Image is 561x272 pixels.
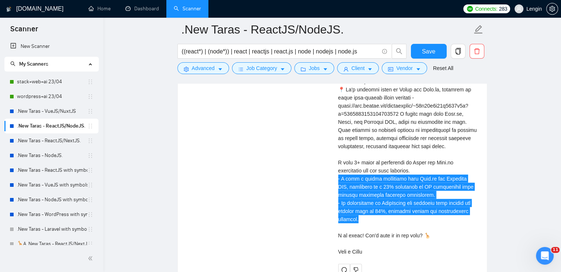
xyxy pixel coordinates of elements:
[4,148,98,163] li: .New Taras - NodeJS.
[89,6,111,12] a: homeHome
[184,66,189,72] span: setting
[4,89,98,104] li: wordpress+ai 23/04
[182,47,379,56] input: Search Freelance Jobs...
[343,66,349,72] span: user
[87,79,93,85] span: holder
[87,197,93,203] span: holder
[433,64,453,72] a: Reset All
[181,20,472,39] input: Scanner name...
[87,226,93,232] span: holder
[499,5,507,13] span: 283
[87,94,93,100] span: holder
[294,62,334,74] button: folderJobscaret-down
[17,237,87,251] a: 🦒A .New Taras - ReactJS/NextJS usual 23/04
[177,62,229,74] button: settingAdvancedcaret-down
[382,49,387,54] span: info-circle
[218,66,223,72] span: caret-down
[338,29,478,256] div: Remember that the client will see only the first two lines of your cover letter.
[4,39,98,54] li: New Scanner
[422,47,435,56] span: Save
[396,64,412,72] span: Vendor
[88,255,95,262] span: double-left
[17,133,87,148] a: .New Taras - ReactJS/NextJS.
[301,66,306,72] span: folder
[551,247,560,253] span: 11
[4,178,98,192] li: .New Taras - VueJS with symbols
[4,192,98,207] li: .New Taras - NodeJS with symbols
[516,6,522,11] span: user
[392,48,406,55] span: search
[411,44,447,59] button: Save
[87,108,93,114] span: holder
[87,212,93,217] span: holder
[246,64,277,72] span: Job Category
[547,6,558,12] span: setting
[17,119,87,133] a: .New Taras - ReactJS/NodeJS.
[546,3,558,15] button: setting
[87,167,93,173] span: holder
[17,178,87,192] a: .New Taras - VueJS with symbols
[87,123,93,129] span: holder
[17,104,87,119] a: .New Taras - VueJS/NuxtJS
[475,5,497,13] span: Connects:
[4,163,98,178] li: .New Taras - ReactJS with symbols
[238,66,243,72] span: bars
[4,222,98,237] li: .New Taras - Laravel with symbols
[17,148,87,163] a: .New Taras - NodeJS.
[323,66,328,72] span: caret-down
[470,48,484,55] span: delete
[4,24,44,39] span: Scanner
[10,61,48,67] span: My Scanners
[467,6,473,12] img: upwork-logo.png
[10,61,15,66] span: search
[174,6,201,12] a: searchScanner
[388,66,393,72] span: idcard
[17,89,87,104] a: wordpress+ai 23/04
[17,192,87,207] a: .New Taras - NodeJS with symbols
[4,237,98,251] li: 🦒A .New Taras - ReactJS/NextJS usual 23/04
[546,6,558,12] a: setting
[10,39,93,54] a: New Scanner
[367,66,373,72] span: caret-down
[4,104,98,119] li: .New Taras - VueJS/NuxtJS
[536,247,554,265] iframe: Intercom live chat
[4,119,98,133] li: .New Taras - ReactJS/NodeJS.
[17,207,87,222] a: .New Taras - WordPress with symbols
[337,62,379,74] button: userClientcaret-down
[392,44,406,59] button: search
[4,74,98,89] li: stack+web+ai 23/04
[280,66,285,72] span: caret-down
[474,25,483,34] span: edit
[4,207,98,222] li: .New Taras - WordPress with symbols
[87,182,93,188] span: holder
[309,64,320,72] span: Jobs
[382,62,427,74] button: idcardVendorcaret-down
[416,66,421,72] span: caret-down
[470,44,484,59] button: delete
[6,3,11,15] img: logo
[87,241,93,247] span: holder
[192,64,215,72] span: Advanced
[352,64,365,72] span: Client
[17,74,87,89] a: stack+web+ai 23/04
[87,153,93,158] span: holder
[451,48,465,55] span: copy
[125,6,159,12] a: dashboardDashboard
[17,222,87,237] a: .New Taras - Laravel with symbols
[4,133,98,148] li: .New Taras - ReactJS/NextJS.
[17,163,87,178] a: .New Taras - ReactJS with symbols
[19,61,48,67] span: My Scanners
[87,138,93,144] span: holder
[232,62,291,74] button: barsJob Categorycaret-down
[451,44,465,59] button: copy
